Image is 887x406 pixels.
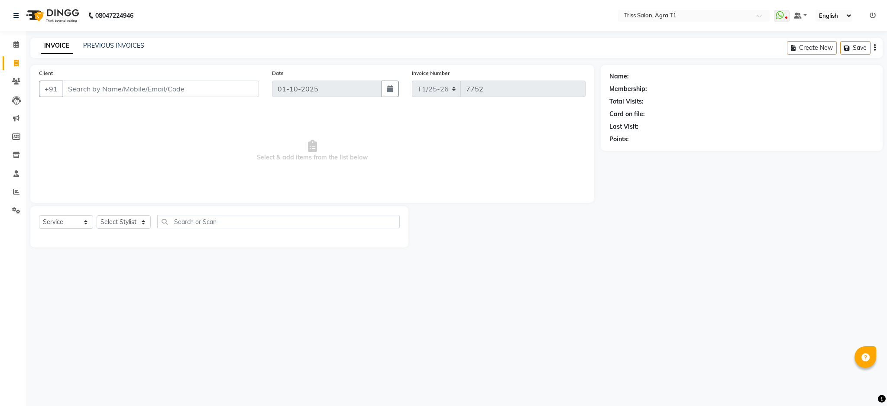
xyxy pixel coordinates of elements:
[83,42,144,49] a: PREVIOUS INVOICES
[609,84,647,94] div: Membership:
[609,122,638,131] div: Last Visit:
[609,97,644,106] div: Total Visits:
[157,215,400,228] input: Search or Scan
[272,69,284,77] label: Date
[609,110,645,119] div: Card on file:
[62,81,259,97] input: Search by Name/Mobile/Email/Code
[39,81,63,97] button: +91
[609,135,629,144] div: Points:
[39,69,53,77] label: Client
[41,38,73,54] a: INVOICE
[95,3,133,28] b: 08047224946
[851,371,878,397] iframe: chat widget
[787,41,837,55] button: Create New
[609,72,629,81] div: Name:
[840,41,871,55] button: Save
[39,107,586,194] span: Select & add items from the list below
[22,3,81,28] img: logo
[412,69,450,77] label: Invoice Number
